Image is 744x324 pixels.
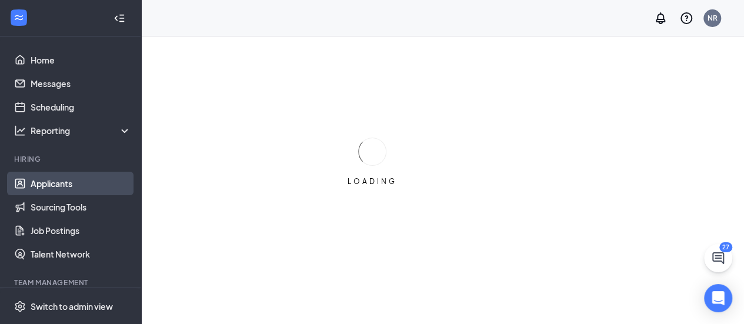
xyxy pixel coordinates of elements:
[14,125,26,136] svg: Analysis
[711,251,725,265] svg: ChatActive
[31,242,131,266] a: Talent Network
[708,13,718,23] div: NR
[31,300,113,312] div: Switch to admin view
[14,278,129,288] div: Team Management
[679,11,693,25] svg: QuestionInfo
[31,95,131,119] a: Scheduling
[704,244,732,272] button: ChatActive
[343,176,402,186] div: LOADING
[14,300,26,312] svg: Settings
[31,125,132,136] div: Reporting
[719,242,732,252] div: 27
[114,12,125,24] svg: Collapse
[31,48,131,72] a: Home
[31,172,131,195] a: Applicants
[31,219,131,242] a: Job Postings
[13,12,25,24] svg: WorkstreamLogo
[14,154,129,164] div: Hiring
[704,284,732,312] div: Open Intercom Messenger
[31,72,131,95] a: Messages
[31,195,131,219] a: Sourcing Tools
[653,11,668,25] svg: Notifications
